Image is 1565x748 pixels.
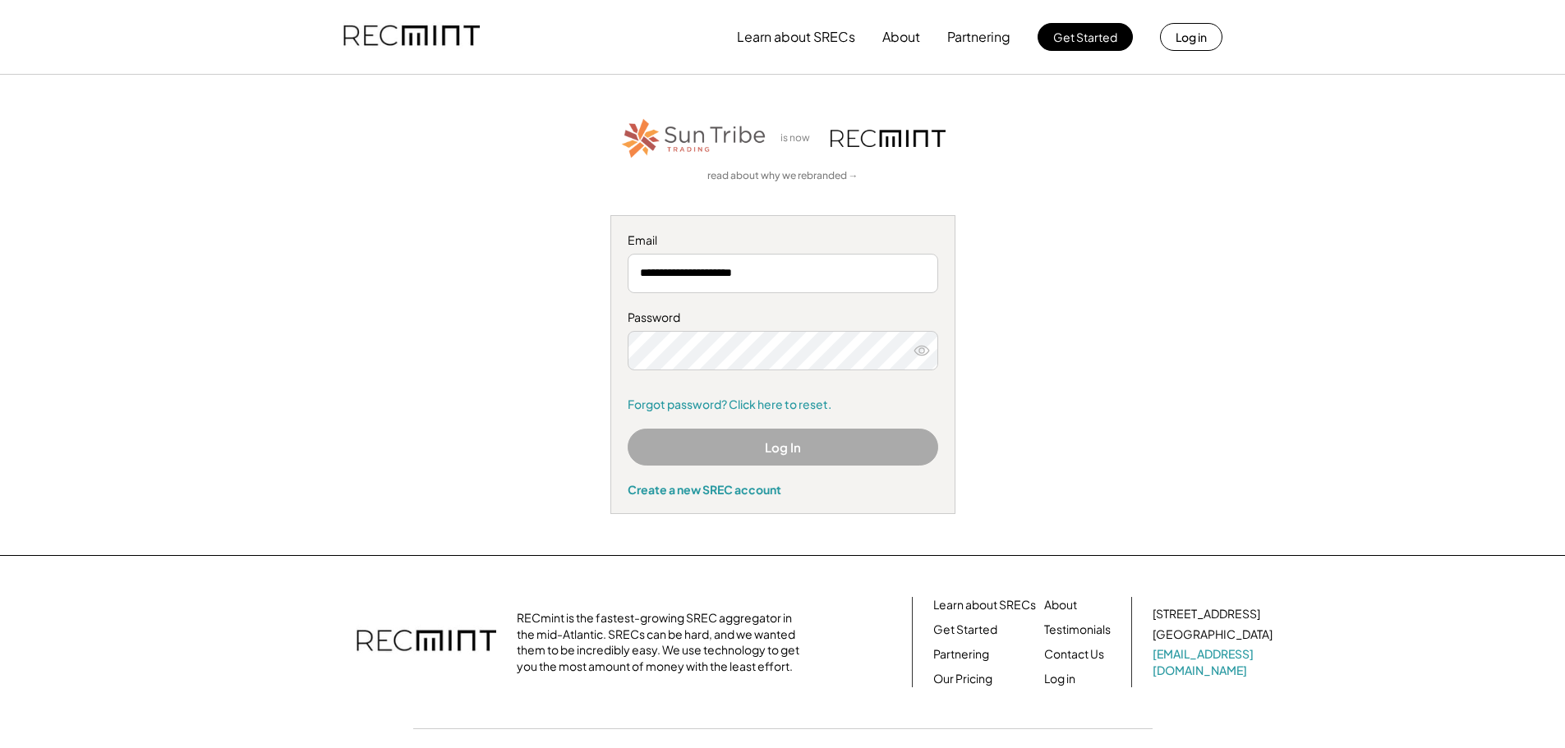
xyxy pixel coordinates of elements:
[628,232,938,249] div: Email
[628,397,938,413] a: Forgot password? Click here to reset.
[947,21,1010,53] button: Partnering
[1044,671,1075,687] a: Log in
[620,116,768,161] img: STT_Horizontal_Logo%2B-%2BColor.png
[1038,23,1133,51] button: Get Started
[357,613,496,671] img: recmint-logotype%403x.png
[707,169,858,183] a: read about why we rebranded →
[1044,646,1104,663] a: Contact Us
[933,597,1036,613] a: Learn about SRECs
[882,21,920,53] button: About
[1153,626,1273,643] div: [GEOGRAPHIC_DATA]
[1153,646,1276,678] a: [EMAIL_ADDRESS][DOMAIN_NAME]
[933,622,997,638] a: Get Started
[628,482,938,497] div: Create a new SREC account
[1044,622,1111,638] a: Testimonials
[628,310,938,326] div: Password
[831,130,946,147] img: recmint-logotype%403x.png
[776,131,822,145] div: is now
[1044,597,1077,613] a: About
[933,646,989,663] a: Partnering
[343,9,480,65] img: recmint-logotype%403x.png
[628,429,938,466] button: Log In
[1160,23,1222,51] button: Log in
[933,671,992,687] a: Our Pricing
[517,610,808,674] div: RECmint is the fastest-growing SREC aggregator in the mid-Atlantic. SRECs can be hard, and we wan...
[1153,606,1260,622] div: [STREET_ADDRESS]
[737,21,855,53] button: Learn about SRECs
